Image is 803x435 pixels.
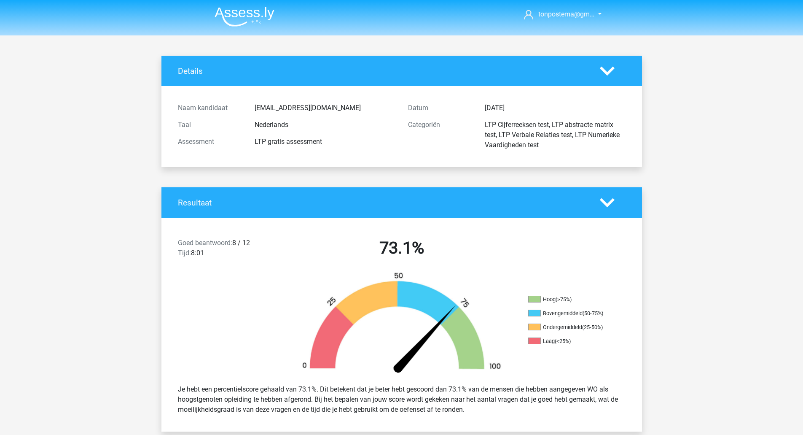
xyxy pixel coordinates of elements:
[293,238,510,258] h2: 73.1%
[172,103,248,113] div: Naam kandidaat
[528,296,612,303] li: Hoog
[402,120,478,150] div: Categoriën
[288,272,516,378] img: 73.25cbf712a188.png
[178,249,191,257] span: Tijd:
[478,120,632,150] div: LTP Cijferreeksen test, LTP abstracte matrix test, LTP Verbale Relaties test, LTP Numerieke Vaard...
[478,103,632,113] div: [DATE]
[402,103,478,113] div: Datum
[172,381,632,418] div: Je hebt een percentielscore gehaald van 73.1%. Dit betekent dat je beter hebt gescoord dan 73.1% ...
[172,238,287,262] div: 8 / 12 8:01
[521,9,595,19] a: tonpostema@gm…
[556,296,572,303] div: (>75%)
[528,324,612,331] li: Ondergemiddeld
[172,120,248,130] div: Taal
[178,66,587,76] h4: Details
[172,137,248,147] div: Assessment
[248,103,402,113] div: [EMAIL_ADDRESS][DOMAIN_NAME]
[528,310,612,317] li: Bovengemiddeld
[582,324,603,330] div: (25-50%)
[583,310,603,316] div: (50-75%)
[215,7,274,27] img: Assessly
[248,137,402,147] div: LTP gratis assessment
[555,338,571,344] div: (<25%)
[538,10,594,18] span: tonpostema@gm…
[248,120,402,130] div: Nederlands
[178,198,587,208] h4: Resultaat
[178,239,232,247] span: Goed beantwoord:
[528,338,612,345] li: Laag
